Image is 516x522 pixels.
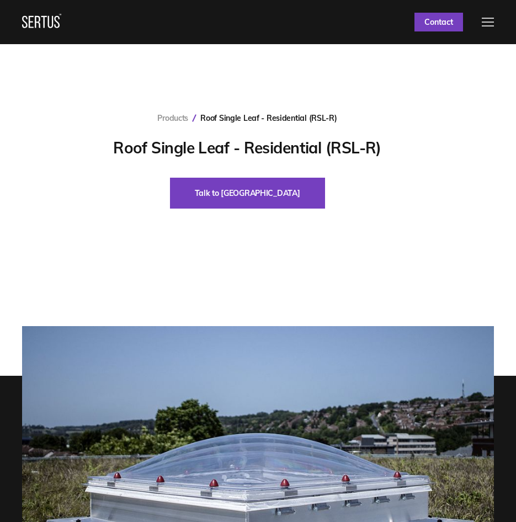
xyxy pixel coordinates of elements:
[157,113,188,123] a: Products
[170,178,325,209] button: Talk to [GEOGRAPHIC_DATA]
[414,13,463,31] a: Contact
[461,469,516,522] iframe: Chat Widget
[113,134,381,162] h1: Roof Single Leaf - Residential (RSL-R)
